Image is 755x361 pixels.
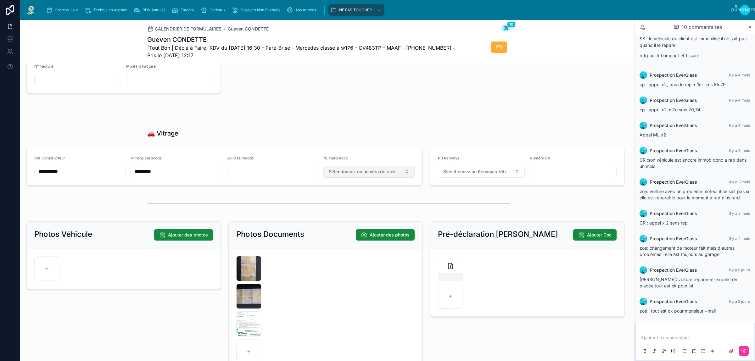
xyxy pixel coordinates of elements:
[34,230,92,239] font: Photos Véhicule
[729,98,750,103] font: Il y a 4 mois
[44,4,83,16] a: Ordre du jour
[147,130,178,137] font: 🚗 Vitrage
[640,53,699,58] font: bdg oui fr 0 impact et fissure
[210,8,226,12] font: Cadeaux
[143,8,165,12] font: RDV Annulés
[729,148,750,153] font: Il y a 4 mois
[676,299,697,304] font: EverGlass
[729,73,750,77] font: Il y a 4 mois
[25,5,36,15] img: Logo de l'application
[650,123,675,128] font: Prospection
[356,229,415,241] button: Ajouter des photos
[676,211,697,216] font: EverGlass
[502,25,510,33] button: 10
[132,4,170,16] a: RDV Annulés
[530,156,550,160] font: Numéro BR
[438,166,525,178] button: Bouton de sélection
[650,148,675,153] font: Prospection
[676,267,697,273] font: EverGlass
[443,169,514,174] font: Sélectionnez un Renvoyer Vitrage
[155,26,221,31] font: CALENDRIER DE FORMULAIRES
[729,211,750,216] font: Il y a 2 mois
[147,36,207,43] font: Gueven CONDETTE
[228,26,269,31] font: Gueven CONDETTE
[323,156,348,160] font: Numéro Rack
[285,4,321,16] a: Assurances
[640,157,747,169] font: CR :son véhicule est encore immob donc a rap dans un mois
[640,82,726,87] font: cp : appel x2, pas de rep + 1er sms 85.79
[650,236,675,241] font: Prospection
[640,245,735,257] font: zoe: changement de moteur fait mais d'autres problèmes , elle est toujours au garage
[230,4,285,16] a: Dossiers Non Envoyés
[236,230,304,239] font: Photos Documents
[147,26,221,32] a: CALENDRIER DE FORMULAIRES
[676,179,697,185] font: EverGlass
[199,4,230,16] a: Cadeaux
[640,220,688,225] font: CR : appel x 2 sans rep
[676,97,697,103] font: EverGlass
[55,8,78,12] font: Ordre du jour
[168,232,208,237] font: Ajouter des photos
[676,123,697,128] font: EverGlass
[682,24,722,30] font: 10 commentaires
[295,8,316,12] font: Assurances
[650,97,675,103] font: Prospection
[328,4,384,16] a: NE PAS TOUCHER
[729,299,750,304] font: Il y a 3 jours
[170,4,199,16] a: Étagère
[83,4,132,16] a: Technicien Agenda
[34,156,65,160] font: Réf Constructeur
[154,229,213,241] button: Ajouter des photos
[370,232,410,237] font: Ajouter des photos
[438,156,460,160] font: PB Renvoyé
[241,8,280,12] font: Dossiers Non Envoyés
[131,156,162,160] font: Vitrage Eurocode
[573,229,617,241] button: Ajouter Doc
[228,26,269,32] a: Gueven CONDETTE
[676,72,697,78] font: EverGlass
[93,8,127,12] font: Technicien Agenda
[640,189,749,200] font: zoe: voiture avec un problème moteur il ne sait pas si elle est réparable pour le moment a rap pl...
[729,123,750,128] font: Il y a 4 mois
[650,72,675,78] font: Prospection
[147,45,455,58] font: [Tout Bon | Décla à Faire] RDV du [DATE] 16:30 - Pare-Brise - Mercedes classe a w176 - CV483TP - ...
[329,169,396,174] font: Sélectionnez un numéro de rack
[34,64,53,69] font: N° Facture
[729,180,750,184] font: Il y a 3 mois
[509,22,513,27] font: 10
[640,107,700,112] font: cp : appel x2 + 2e sms 20,74
[650,211,675,216] font: Prospection
[650,299,675,304] font: Prospection
[42,3,730,17] div: contenu déroulant
[640,36,747,48] font: SS : le véhicule du client est immobilisé il ne sait pas quand il le répare.
[587,232,612,237] font: Ajouter Doc
[438,230,558,239] font: Pré-déclaration [PERSON_NAME]
[227,156,254,160] font: Joint Eurocode
[640,277,737,288] font: [PERSON_NAME]: voiture réparée elle roule rdv placée tout est ok pour lui
[640,132,666,137] font: Appel ML x2
[676,236,697,241] font: EverGlass
[729,268,750,272] font: Il y a 9 jours
[650,179,675,185] font: Prospection
[323,166,415,178] button: Bouton de sélection
[126,64,156,69] font: Montant Facture
[339,8,372,12] font: NE PAS TOUCHER
[676,148,697,153] font: EverGlass
[181,8,194,12] font: Étagère
[729,236,750,241] font: Il y a 2 mois
[650,267,675,273] font: Prospection
[640,308,716,314] font: zoé : tout est ok pour monsieur +mail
